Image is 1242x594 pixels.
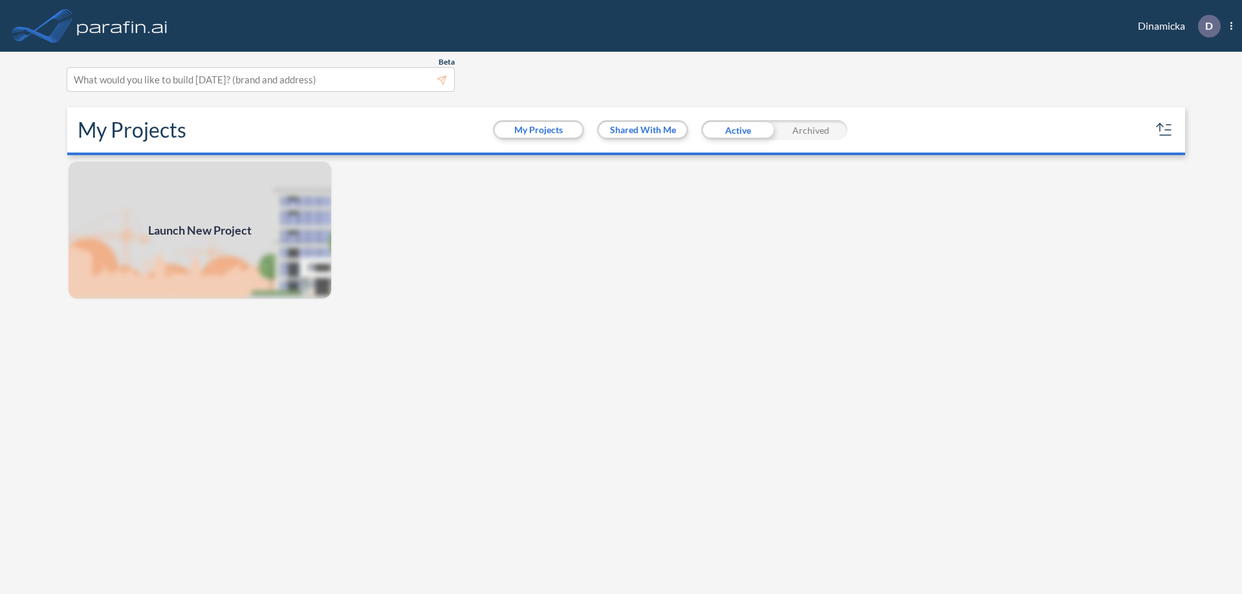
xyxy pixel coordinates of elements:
[67,160,332,300] a: Launch New Project
[67,160,332,300] img: add
[148,222,252,239] span: Launch New Project
[495,122,582,138] button: My Projects
[599,122,686,138] button: Shared With Me
[701,120,774,140] div: Active
[1154,120,1175,140] button: sort
[439,57,455,67] span: Beta
[1205,20,1213,32] p: D
[78,118,186,142] h2: My Projects
[74,13,170,39] img: logo
[774,120,847,140] div: Archived
[1118,15,1232,37] div: Dinamicka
